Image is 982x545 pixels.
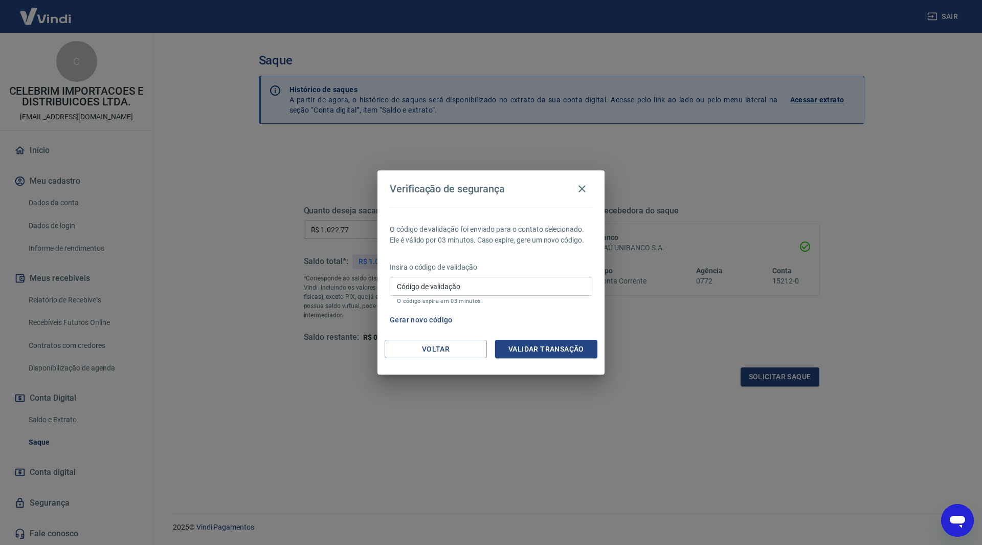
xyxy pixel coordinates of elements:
button: Voltar [385,340,487,359]
button: Gerar novo código [386,311,457,330]
iframe: Botão para abrir a janela de mensagens [941,504,974,537]
h4: Verificação de segurança [390,183,505,195]
p: O código de validação foi enviado para o contato selecionado. Ele é válido por 03 minutos. Caso e... [390,224,592,246]
p: Insira o código de validação [390,262,592,273]
button: Validar transação [495,340,597,359]
p: O código expira em 03 minutos. [397,298,585,304]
